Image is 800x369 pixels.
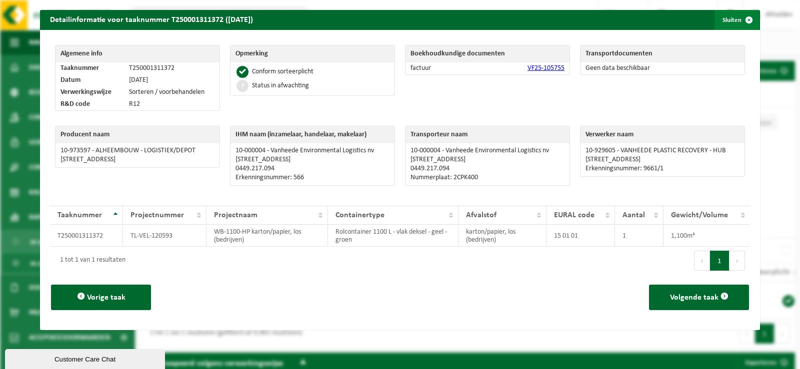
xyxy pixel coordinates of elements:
[57,211,102,219] span: Taaknummer
[40,10,263,29] h2: Detailinformatie voor taaknummer T250001311372 ([DATE])
[55,98,124,110] td: R&D code
[87,294,125,302] span: Vorige taak
[60,147,214,155] p: 10-973597 - ALHEEMBOUW - LOGISTIEK/DEPOT
[55,86,124,98] td: Verwerkingswijze
[55,74,124,86] td: Datum
[710,251,729,271] button: 1
[60,156,214,164] p: [STREET_ADDRESS]
[405,62,470,74] td: factuur
[458,225,546,247] td: karton/papier, los (bedrijven)
[55,126,219,143] th: Producent naam
[124,86,219,98] td: Sorteren / voorbehandelen
[585,156,739,164] p: [STREET_ADDRESS]
[124,98,219,110] td: R12
[410,165,564,173] p: 0449.217.094
[124,74,219,86] td: [DATE]
[55,62,124,74] td: Taaknummer
[585,147,739,155] p: 10-929605 - VANHEEDE PLASTIC RECOVERY - HUB
[649,285,749,310] button: Volgende taak
[410,174,564,182] p: Nummerplaat: 2CPK400
[51,285,151,310] button: Vorige taak
[410,156,564,164] p: [STREET_ADDRESS]
[729,251,745,271] button: Next
[714,10,759,30] button: Sluiten
[663,225,750,247] td: 1,100m³
[252,82,309,89] div: Status in afwachting
[546,225,615,247] td: 15 01 01
[580,62,744,74] td: Geen data beschikbaar
[580,45,725,62] th: Transportdocumenten
[405,126,569,143] th: Transporteur naam
[622,211,645,219] span: Aantal
[235,147,389,155] p: 10-000004 - Vanheede Environmental Logistics nv
[206,225,328,247] td: WB-1100-HP karton/papier, los (bedrijven)
[235,174,389,182] p: Erkenningsnummer: 566
[230,45,394,62] th: Opmerking
[55,252,125,270] div: 1 tot 1 van 1 resultaten
[5,347,167,369] iframe: chat widget
[235,165,389,173] p: 0449.217.094
[554,211,594,219] span: EURAL code
[670,294,718,302] span: Volgende taak
[405,45,569,62] th: Boekhoudkundige documenten
[466,211,496,219] span: Afvalstof
[230,126,394,143] th: IHM naam (inzamelaar, handelaar, makelaar)
[235,156,389,164] p: [STREET_ADDRESS]
[585,165,739,173] p: Erkenningsnummer: 9661/1
[50,225,123,247] td: T250001311372
[671,211,728,219] span: Gewicht/Volume
[694,251,710,271] button: Previous
[615,225,663,247] td: 1
[410,147,564,155] p: 10-000004 - Vanheede Environmental Logistics nv
[55,45,219,62] th: Algemene info
[130,211,184,219] span: Projectnummer
[328,225,459,247] td: Rolcontainer 1100 L - vlak deksel - geel - groen
[335,211,384,219] span: Containertype
[527,64,564,72] a: VF25-105755
[252,68,313,75] div: Conform sorteerplicht
[124,62,219,74] td: T250001311372
[123,225,206,247] td: TL-VEL-120593
[214,211,257,219] span: Projectnaam
[580,126,744,143] th: Verwerker naam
